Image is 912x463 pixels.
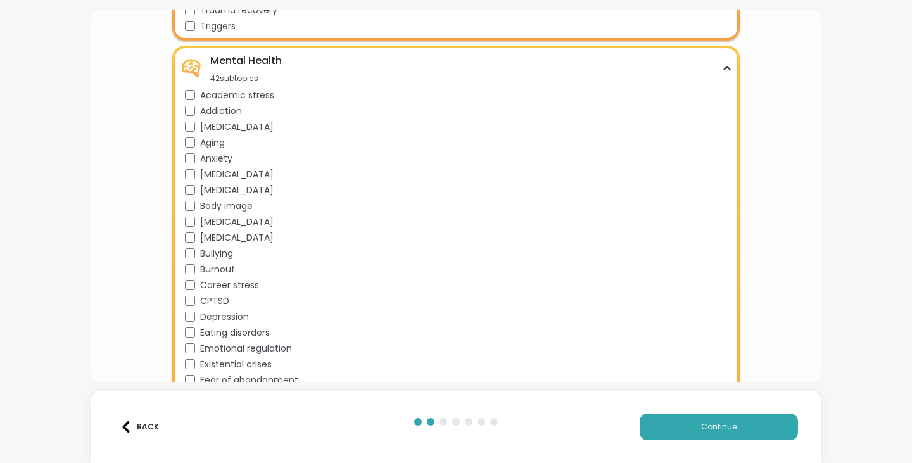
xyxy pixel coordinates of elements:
span: Addiction [200,105,242,118]
span: [MEDICAL_DATA] [200,231,274,244]
span: Continue [701,421,737,433]
span: [MEDICAL_DATA] [200,168,274,181]
span: Emotional regulation [200,342,292,355]
span: Trauma recovery [200,4,277,17]
button: Continue [640,414,798,440]
span: [MEDICAL_DATA] [200,120,274,134]
div: Mental Health [210,53,282,68]
span: Eating disorders [200,326,270,339]
span: Bullying [200,247,233,260]
div: 42 subtopics [210,73,282,84]
span: [MEDICAL_DATA] [200,215,274,229]
span: Fear of abandonment [200,374,298,387]
span: Body image [200,200,253,213]
span: [MEDICAL_DATA] [200,184,274,197]
span: Anxiety [200,152,232,165]
span: Aging [200,136,225,149]
span: CPTSD [200,295,229,308]
span: Depression [200,310,249,324]
span: Burnout [200,263,235,276]
span: Career stress [200,279,259,292]
span: Academic stress [200,89,274,102]
span: Triggers [200,20,236,33]
button: Back [114,414,165,440]
div: Back [120,421,159,433]
span: Existential crises [200,358,272,371]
